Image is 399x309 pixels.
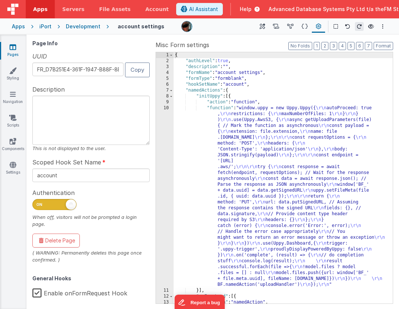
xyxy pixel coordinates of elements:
button: Copy [125,63,150,77]
button: 2 [321,42,328,50]
div: 9 [156,99,174,105]
div: When off, visitors will not be prompted a login page. [32,214,150,228]
span: Scoped Hook Set Name [32,158,101,167]
div: 6 [156,82,174,88]
div: 7 [156,88,174,93]
span: Misc Form settings [156,40,209,49]
span: Help [240,6,252,13]
div: 5 [156,76,174,82]
span: AI Assistant [189,6,218,13]
h4: account settings [118,24,164,29]
strong: General Hooks [32,275,71,281]
div: 8 [156,93,174,99]
div: 12 [156,294,174,299]
img: 51bd7b176fb848012b2e1c8b642a23b7 [182,21,192,32]
span: Apps [33,6,47,13]
button: 5 [348,42,355,50]
button: AI Assistant [176,3,223,15]
button: Options [378,22,387,31]
div: Development [66,23,100,30]
button: 1 [314,42,320,50]
label: Enable onFormRequest Hook [32,284,127,300]
div: iPort [39,23,51,30]
div: Apps [12,23,25,30]
strong: Page Info [32,40,58,46]
span: Description [32,85,65,94]
div: ( WARNING: Permanently deletes this page once confirmed. ) [32,249,150,263]
div: 1 [156,52,174,58]
div: This is not displayed to the user. [32,145,150,152]
div: 4 [156,70,174,76]
button: No Folds [288,42,312,50]
div: 11 [156,288,174,294]
button: 6 [356,42,363,50]
div: 10 [156,105,174,288]
div: 3 [156,64,174,70]
button: Delete Page [32,234,80,248]
div: 13 [156,299,174,305]
span: File Assets [99,6,131,13]
span: UUID [32,52,47,61]
button: Format [374,42,393,50]
span: Servers [62,6,84,13]
button: 4 [339,42,346,50]
span: Authentication [32,188,75,197]
div: 2 [156,58,174,64]
button: 3 [330,42,337,50]
button: 7 [365,42,372,50]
